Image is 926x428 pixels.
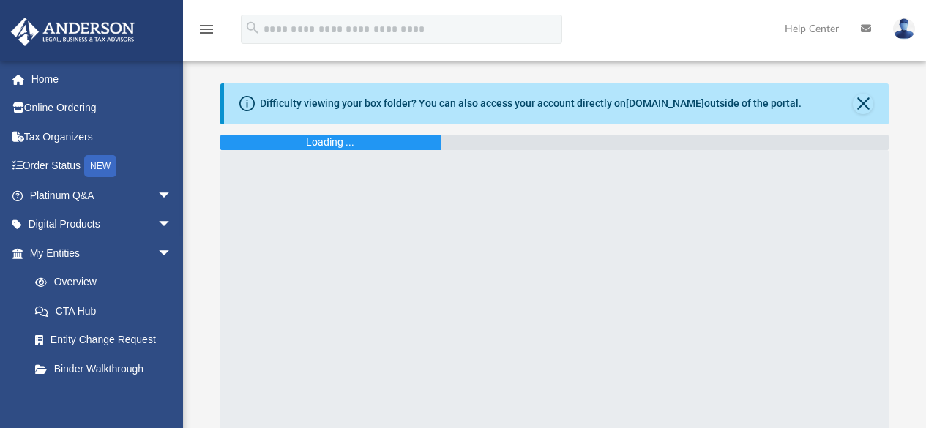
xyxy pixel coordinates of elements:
[20,354,194,383] a: Binder Walkthrough
[10,210,194,239] a: Digital Productsarrow_drop_down
[306,135,354,150] div: Loading ...
[198,28,215,38] a: menu
[7,18,139,46] img: Anderson Advisors Platinum Portal
[20,296,194,326] a: CTA Hub
[10,181,194,210] a: Platinum Q&Aarrow_drop_down
[10,122,194,151] a: Tax Organizers
[893,18,915,40] img: User Pic
[626,97,704,109] a: [DOMAIN_NAME]
[157,239,187,269] span: arrow_drop_down
[244,20,261,36] i: search
[260,96,802,111] div: Difficulty viewing your box folder? You can also access your account directly on outside of the p...
[10,94,194,123] a: Online Ordering
[198,20,215,38] i: menu
[84,155,116,177] div: NEW
[157,210,187,240] span: arrow_drop_down
[20,326,194,355] a: Entity Change Request
[10,64,194,94] a: Home
[10,239,194,268] a: My Entitiesarrow_drop_down
[157,181,187,211] span: arrow_drop_down
[853,94,873,114] button: Close
[20,268,194,297] a: Overview
[10,151,194,181] a: Order StatusNEW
